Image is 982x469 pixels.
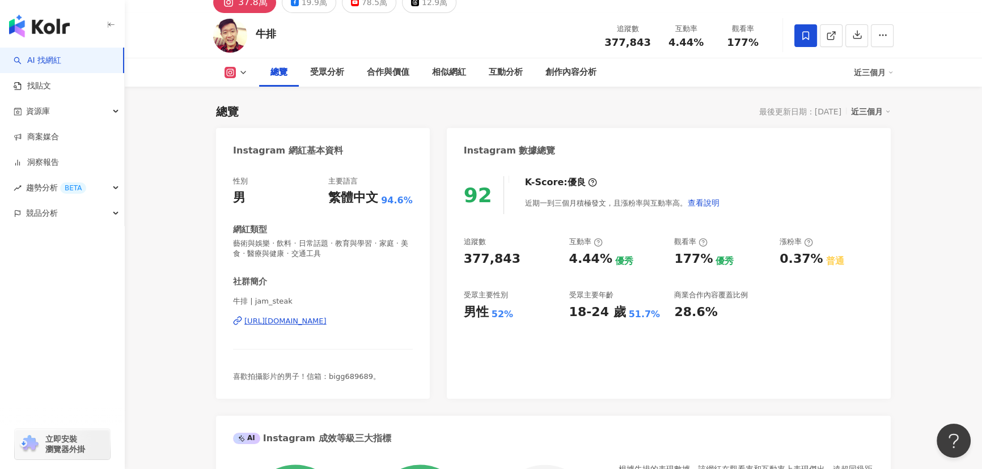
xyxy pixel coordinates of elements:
div: BETA [60,182,86,194]
div: 牛排 [256,27,276,41]
span: 查看說明 [688,198,719,207]
div: 漲粉率 [780,237,813,247]
a: [URL][DOMAIN_NAME] [233,316,413,326]
div: 受眾主要性別 [464,290,508,300]
a: searchAI 找網紅 [14,55,61,66]
a: 商案媒合 [14,131,59,143]
div: 近期一到三個月積極發文，且漲粉率與互動率高。 [525,191,720,214]
div: 繁體中文 [328,189,378,207]
div: 男性 [464,304,489,321]
span: 377,843 [604,36,651,48]
span: 藝術與娛樂 · 飲料 · 日常話題 · 教育與學習 · 家庭 · 美食 · 醫療與健康 · 交通工具 [233,238,413,259]
span: 94.6% [381,194,413,207]
a: chrome extension立即安裝 瀏覽器外掛 [15,429,110,459]
div: 互動率 [664,23,708,35]
span: 資源庫 [26,99,50,124]
div: Instagram 數據總覽 [464,144,556,157]
div: 52% [492,308,513,321]
div: 377,843 [464,250,520,268]
img: KOL Avatar [213,19,247,53]
div: 主要語言 [328,176,358,186]
button: 查看說明 [687,191,720,214]
div: 受眾主要年齡 [569,290,613,300]
div: 男 [233,189,246,207]
a: 洞察報告 [14,157,59,168]
div: 近三個月 [851,104,891,119]
div: Instagram 成效等級三大指標 [233,432,391,445]
div: 社群簡介 [233,276,267,288]
div: 互動分析 [489,66,523,79]
span: 177% [727,37,759,48]
div: Instagram 網紅基本資料 [233,144,343,157]
div: 總覽 [216,104,239,120]
span: 喜歡拍攝影片的男子！信箱：bigg689689。 [233,372,380,381]
span: 競品分析 [26,201,58,226]
div: 28.6% [674,304,717,321]
span: 4.44% [668,37,704,48]
div: 商業合作內容覆蓋比例 [674,290,748,300]
div: 18-24 歲 [569,304,625,321]
img: logo [9,15,70,37]
div: 創作內容分析 [545,66,596,79]
iframe: Help Scout Beacon - Open [937,424,971,458]
div: 0.37% [780,250,823,268]
div: 總覽 [270,66,287,79]
div: 受眾分析 [310,66,344,79]
div: 觀看率 [674,237,708,247]
div: [URL][DOMAIN_NAME] [244,316,327,326]
div: 92 [464,184,492,207]
div: 優秀 [615,255,633,267]
div: 追蹤數 [464,237,486,247]
div: K-Score : [525,176,597,189]
span: 牛排 | jam_steak [233,296,413,306]
div: 普通 [826,255,844,267]
span: 立即安裝 瀏覽器外掛 [45,434,85,454]
div: 性別 [233,176,248,186]
div: 177% [674,250,713,268]
div: 互動率 [569,237,602,247]
a: 找貼文 [14,80,51,92]
div: 合作與價值 [367,66,409,79]
div: 4.44% [569,250,612,268]
span: 趨勢分析 [26,175,86,201]
div: 追蹤數 [604,23,651,35]
div: 51.7% [629,308,661,321]
img: chrome extension [18,435,40,453]
div: 相似網紅 [432,66,466,79]
div: 最後更新日期：[DATE] [759,107,841,116]
div: 優良 [568,176,586,189]
div: 觀看率 [721,23,764,35]
div: AI [233,433,260,444]
div: 網紅類型 [233,224,267,236]
div: 優秀 [716,255,734,267]
span: rise [14,184,22,192]
div: 近三個月 [854,63,894,82]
